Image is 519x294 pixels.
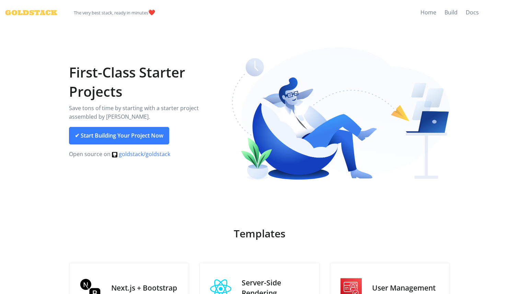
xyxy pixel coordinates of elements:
span: ️❤️ [74,5,155,20]
h2: Templates [183,226,336,241]
a: goldstack/goldstack [112,150,170,158]
p: Open source on [69,150,222,159]
a: ✔ Start Building Your Project Now [69,127,169,145]
small: The very best stack, ready in minutes [74,10,148,16]
img: svg%3e [112,152,117,157]
img: Relaxing coder [232,47,450,183]
a: Goldstack Logo [5,5,52,20]
iframe: GitHub Star Goldstack [483,9,514,15]
h3: User Management [372,283,439,293]
h3: Next.js + Bootstrap [111,283,178,293]
h1: First-Class Starter Projects [69,63,222,101]
p: Save tons of time by starting with a starter project assembled by [PERSON_NAME]. [69,104,222,121]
